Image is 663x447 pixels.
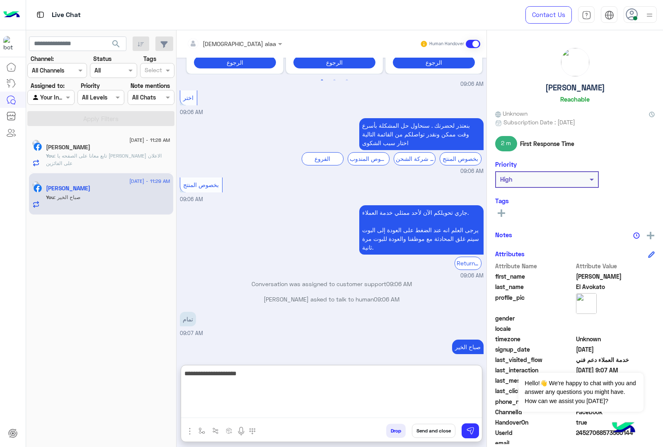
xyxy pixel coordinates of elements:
[31,54,54,63] label: Channel:
[609,414,638,443] img: hulul-logo.png
[576,335,655,343] span: Unknown
[46,153,54,159] span: You
[34,143,42,151] img: Facebook
[576,324,655,333] span: null
[429,41,464,47] small: Human Handover
[495,324,574,333] span: locale
[374,296,399,303] span: 09:06 AM
[495,376,574,385] span: last_message
[3,6,20,24] img: Logo
[495,366,574,374] span: last_interaction
[198,428,205,434] img: select flow
[386,424,406,438] button: Drop
[576,293,597,314] img: picture
[605,10,614,20] img: tab
[466,427,474,435] img: send message
[518,373,643,412] span: Hello!👋 We're happy to chat with you and answer any questions you might have. How can we assist y...
[81,81,100,90] label: Priority
[440,152,482,165] div: بخصوص المنتج
[46,144,90,151] h5: Mahmoud Ali
[560,95,590,103] h6: Reachable
[495,262,574,270] span: Attribute Name
[180,196,203,202] span: 09:06 AM
[46,185,90,192] h5: Ahmed El Avokato
[32,140,40,147] img: picture
[633,232,640,239] img: notes
[318,76,326,85] button: 1 of 2
[386,280,412,287] span: 09:06 AM
[520,139,574,148] span: First Response Time
[525,6,572,24] a: Contact Us
[183,94,194,101] span: اختر
[495,136,517,151] span: 2 m
[495,293,574,312] span: profile_pic
[495,345,574,354] span: signup_date
[46,153,162,166] span: تابع معانا على الصفحه يا فندم هيتم الاعلان على الفائزين
[644,10,655,20] img: profile
[576,262,655,270] span: Attribute Value
[35,10,46,20] img: tab
[561,48,589,76] img: picture
[455,257,482,270] div: Return to Bot
[180,330,203,336] span: 09:07 AM
[348,152,390,165] div: بخصوص المندوب
[495,314,574,323] span: gender
[129,136,170,144] span: [DATE] - 11:28 AM
[209,424,223,437] button: Trigger scenario
[495,418,574,427] span: HandoverOn
[27,111,174,126] button: Apply Filters
[576,418,655,427] span: true
[195,424,209,437] button: select flow
[503,118,575,126] span: Subscription Date : [DATE]
[460,168,484,175] span: 09:06 AM
[194,56,276,68] button: الرجوع
[180,109,203,115] span: 09:06 AM
[343,76,351,85] button: 3 of 2
[293,56,375,68] button: الرجوع
[143,66,162,76] div: Select
[495,160,517,168] h6: Priority
[249,428,256,435] img: make a call
[576,428,655,437] span: 24527068573560144
[393,56,475,68] button: الرجوع
[647,232,654,239] img: add
[54,194,80,200] span: صباح الخير
[495,408,574,416] span: ChannelId
[46,194,54,200] span: You
[576,345,655,354] span: 2025-05-22T13:04:43.337Z
[183,181,219,188] span: بخصوص المنتج
[576,314,655,323] span: null
[302,152,344,165] div: الفروع
[143,54,156,63] label: Tags
[576,282,655,291] span: El Avokato
[129,177,170,185] span: [DATE] - 11:29 AM
[394,152,436,165] div: بخصوص شركة الشحن
[582,10,591,20] img: tab
[495,109,527,118] span: Unknown
[452,340,484,354] p: 27/8/2025, 11:29 AM
[495,397,574,406] span: phone_number
[3,36,18,51] img: 713415422032625
[131,81,170,90] label: Note mentions
[180,279,484,288] p: Conversation was assigned to customer support
[106,36,126,54] button: search
[31,81,65,90] label: Assigned to:
[578,6,595,24] a: tab
[460,272,484,280] span: 09:06 AM
[52,10,81,21] p: Live Chat
[412,424,455,438] button: Send and close
[236,426,246,436] img: send voice note
[330,76,339,85] button: 2 of 2
[495,231,512,238] h6: Notes
[359,205,484,255] p: 27/8/2025, 9:06 AM
[93,54,111,63] label: Status
[495,250,525,258] h6: Attributes
[392,356,484,364] span: [DEMOGRAPHIC_DATA] alaa - 11:29 AM
[185,426,195,436] img: send attachment
[359,118,484,150] p: 27/8/2025, 9:06 AM
[226,428,232,434] img: create order
[545,83,605,92] h5: [PERSON_NAME]
[460,80,484,88] span: 09:06 AM
[495,355,574,364] span: last_visited_flow
[111,39,121,49] span: search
